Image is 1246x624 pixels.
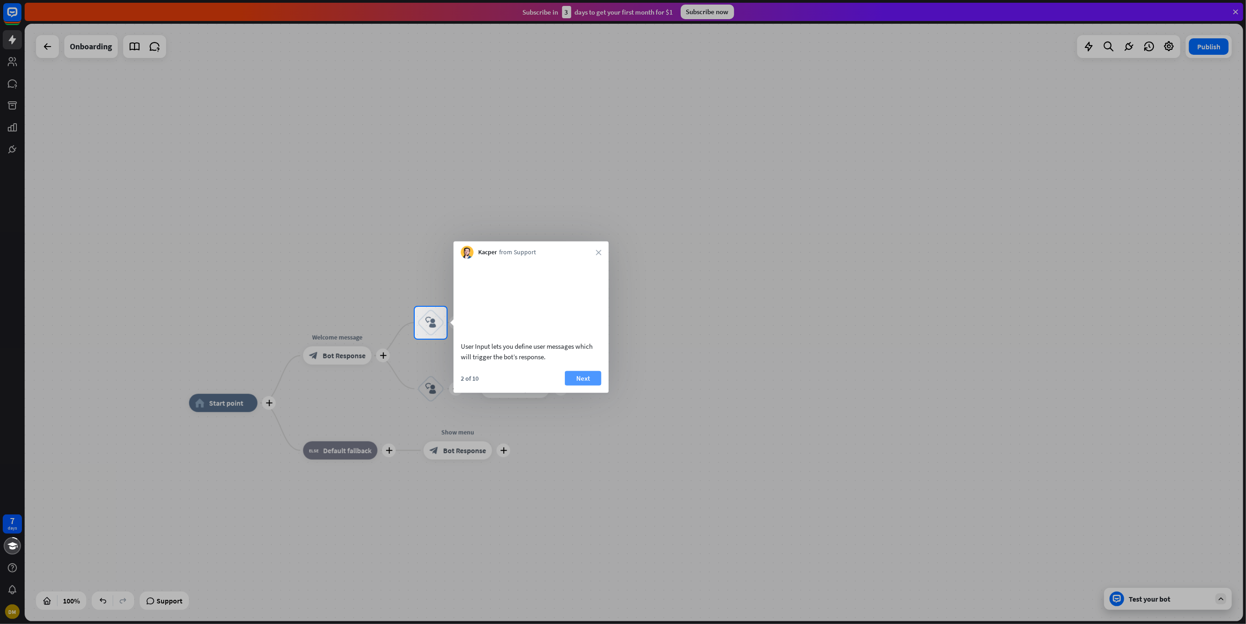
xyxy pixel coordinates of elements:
div: User Input lets you define user messages which will trigger the bot’s response. [461,341,601,362]
button: Next [565,371,601,385]
div: 2 of 10 [461,374,479,382]
span: Kacper [478,248,497,257]
i: close [596,250,601,255]
button: Open LiveChat chat widget [7,4,35,31]
span: from Support [499,248,536,257]
i: block_user_input [425,317,436,328]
